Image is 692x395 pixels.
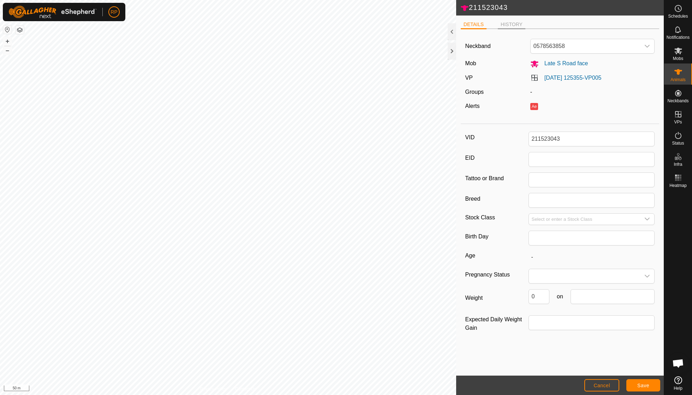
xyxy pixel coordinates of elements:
[465,60,476,66] label: Mob
[465,132,529,144] label: VID
[668,14,688,18] span: Schedules
[465,89,484,95] label: Groups
[670,78,686,82] span: Animals
[544,75,602,81] a: [DATE] 125355-VP005
[460,3,664,12] h2: 211523043
[8,6,97,18] img: Gallagher Logo
[640,39,654,53] div: dropdown trigger
[531,39,640,53] span: 0578563858
[673,56,683,61] span: Mobs
[549,292,571,301] span: on
[465,152,529,164] label: EID
[465,213,529,222] label: Stock Class
[498,21,525,29] li: HISTORY
[16,26,24,34] button: Map Layers
[672,141,684,145] span: Status
[465,193,529,205] label: Breed
[664,373,692,393] a: Help
[529,214,640,225] input: Select or enter a Stock Class
[465,75,473,81] label: VP
[667,35,690,39] span: Notifications
[668,353,689,374] a: Open chat
[669,183,687,188] span: Heatmap
[584,379,619,391] button: Cancel
[200,386,227,392] a: Privacy Policy
[465,269,529,281] label: Pregnancy Status
[539,60,588,66] span: Late S Road face
[667,99,688,103] span: Neckbands
[3,37,12,45] button: +
[111,8,117,16] span: RP
[465,251,529,260] label: Age
[626,379,660,391] button: Save
[674,120,682,124] span: VPs
[465,103,480,109] label: Alerts
[637,383,649,388] span: Save
[465,172,529,184] label: Tattoo or Brand
[465,42,491,50] label: Neckband
[461,21,487,29] li: DETAILS
[465,315,529,332] label: Expected Daily Weight Gain
[3,46,12,55] button: –
[527,88,658,96] div: -
[674,162,682,166] span: Infra
[674,386,682,390] span: Help
[530,103,538,110] button: Ae
[235,386,256,392] a: Contact Us
[640,269,654,283] div: dropdown trigger
[3,25,12,34] button: Reset Map
[465,289,529,307] label: Weight
[640,214,654,225] div: dropdown trigger
[593,383,610,388] span: Cancel
[465,231,529,243] label: Birth Day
